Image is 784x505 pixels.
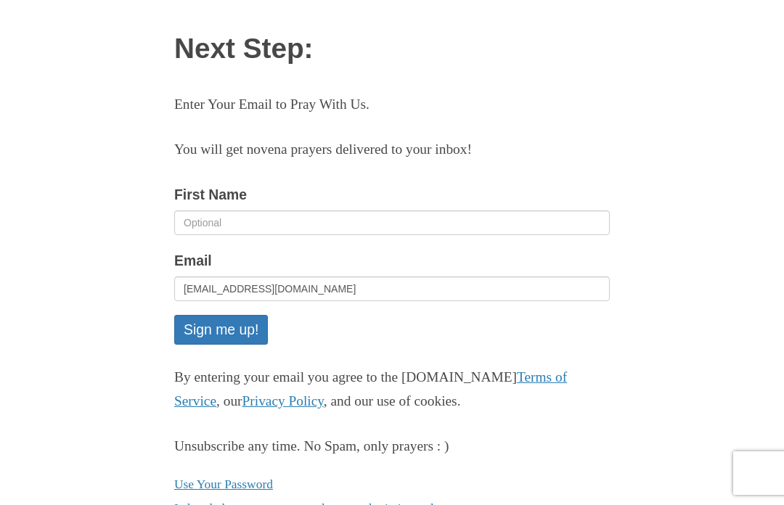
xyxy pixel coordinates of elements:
[174,315,268,345] button: Sign me up!
[242,393,324,408] a: Privacy Policy
[174,138,610,162] p: You will get novena prayers delivered to your inbox!
[174,183,247,207] label: First Name
[174,210,610,235] input: Optional
[174,33,610,65] h1: Next Step:
[174,93,610,117] p: Enter Your Email to Pray With Us.
[174,435,610,459] div: Unsubscribe any time. No Spam, only prayers : )
[174,477,273,491] a: Use Your Password
[174,366,610,414] p: By entering your email you agree to the [DOMAIN_NAME] , our , and our use of cookies.
[174,249,212,273] label: Email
